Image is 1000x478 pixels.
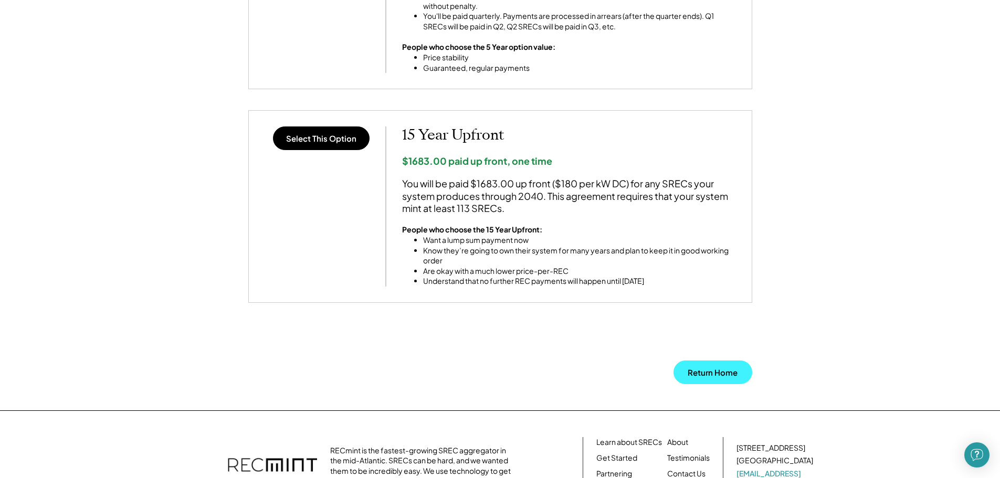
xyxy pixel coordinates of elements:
div: You will be paid $1683.00 up front ($180 per kW DC) for any SRECs your system produces through 20... [402,177,736,214]
li: Know they’re going to own their system for many years and plan to keep it in good working order [423,246,736,266]
a: About [667,437,688,448]
a: Get Started [596,453,637,463]
button: Select This Option [273,126,370,150]
strong: People who choose the 5 Year option value: [402,42,555,51]
li: Are okay with a much lower price-per-REC [423,266,736,277]
a: Testimonials [667,453,710,463]
div: Open Intercom Messenger [964,442,990,468]
li: Guaranteed, regular payments [423,63,555,73]
li: Understand that no further REC payments will happen until [DATE] [423,276,736,286]
div: $1683.00 paid up front, one time [402,155,736,167]
button: Return Home [673,360,752,384]
strong: People who choose the 15 Year Upfront: [402,225,542,234]
li: You'll be paid quarterly. Payments are processed in arrears (after the quarter ends). Q1 SRECs wi... [423,11,736,31]
div: [STREET_ADDRESS] [736,443,805,453]
h2: 15 Year Upfront [402,126,736,144]
li: Price stability [423,52,555,63]
a: Learn about SRECs [596,437,662,448]
li: Want a lump sum payment now [423,235,736,246]
div: [GEOGRAPHIC_DATA] [736,455,813,466]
